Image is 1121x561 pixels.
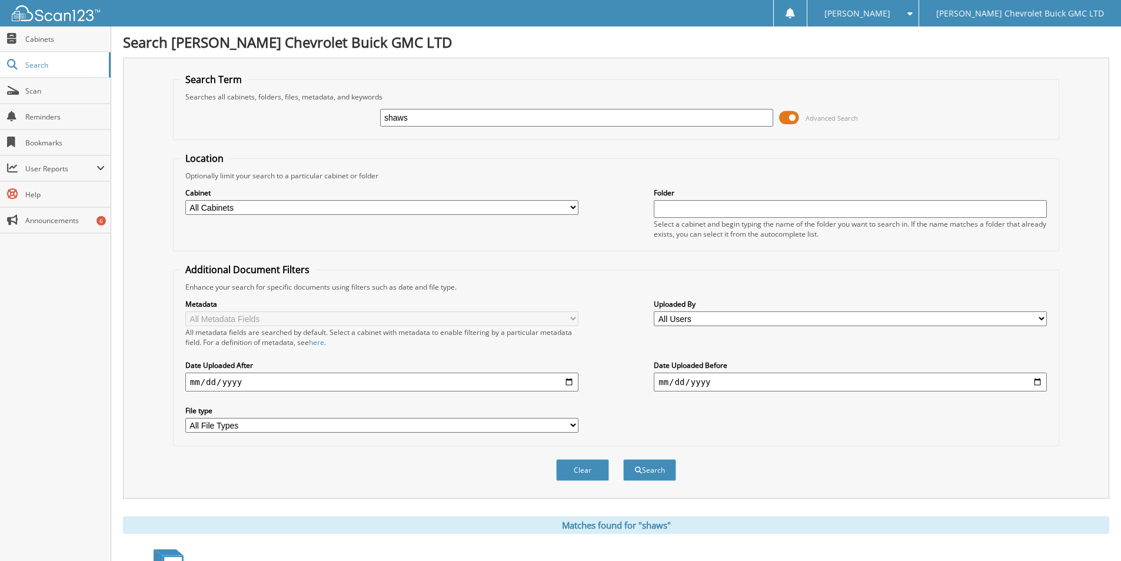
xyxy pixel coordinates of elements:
a: here [309,337,324,347]
span: Advanced Search [806,114,858,122]
div: Matches found for "shaws" [123,516,1109,534]
legend: Search Term [179,73,248,86]
span: Scan [25,86,105,96]
label: Metadata [185,299,578,309]
label: Date Uploaded Before [654,360,1047,370]
span: Reminders [25,112,105,122]
img: scan123-logo-white.svg [12,5,100,21]
span: Search [25,60,103,70]
div: Enhance your search for specific documents using filters such as date and file type. [179,282,1053,292]
span: [PERSON_NAME] Chevrolet Buick GMC LTD [936,10,1104,17]
label: File type [185,406,578,416]
span: User Reports [25,164,97,174]
label: Cabinet [185,188,578,198]
span: Cabinets [25,34,105,44]
span: Announcements [25,215,105,225]
label: Uploaded By [654,299,1047,309]
h1: Search [PERSON_NAME] Chevrolet Buick GMC LTD [123,32,1109,52]
span: Bookmarks [25,138,105,148]
div: 6 [97,216,106,225]
div: Searches all cabinets, folders, files, metadata, and keywords [179,92,1053,102]
button: Search [623,459,676,481]
span: Help [25,190,105,200]
input: end [654,373,1047,391]
label: Folder [654,188,1047,198]
div: Select a cabinet and begin typing the name of the folder you want to search in. If the name match... [654,219,1047,239]
legend: Location [179,152,229,165]
div: All metadata fields are searched by default. Select a cabinet with metadata to enable filtering b... [185,327,578,347]
div: Optionally limit your search to a particular cabinet or folder [179,171,1053,181]
input: start [185,373,578,391]
span: [PERSON_NAME] [824,10,890,17]
legend: Additional Document Filters [179,263,315,276]
label: Date Uploaded After [185,360,578,370]
button: Clear [556,459,609,481]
